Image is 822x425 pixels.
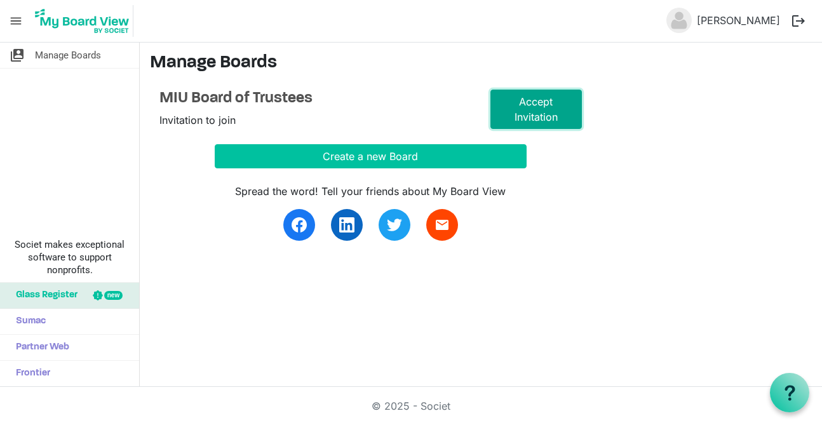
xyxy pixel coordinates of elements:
[692,8,785,33] a: [PERSON_NAME]
[150,53,812,74] h3: Manage Boards
[215,184,527,199] div: Spread the word! Tell your friends about My Board View
[159,90,471,108] h4: MIU Board of Trustees
[490,90,582,129] a: Accept Invitation
[666,8,692,33] img: no-profile-picture.svg
[4,9,28,33] span: menu
[215,144,527,168] button: Create a new Board
[426,209,458,241] a: email
[387,217,402,233] img: twitter.svg
[6,238,133,276] span: Societ makes exceptional software to support nonprofits.
[10,309,46,334] span: Sumac
[31,5,138,37] a: My Board View Logo
[339,217,354,233] img: linkedin.svg
[10,283,77,308] span: Glass Register
[31,5,133,37] img: My Board View Logo
[785,8,812,34] button: logout
[159,114,236,126] span: Invitation to join
[10,361,50,386] span: Frontier
[10,335,69,360] span: Partner Web
[10,43,25,68] span: switch_account
[292,217,307,233] img: facebook.svg
[35,43,101,68] span: Manage Boards
[435,217,450,233] span: email
[104,291,123,300] div: new
[372,400,450,412] a: © 2025 - Societ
